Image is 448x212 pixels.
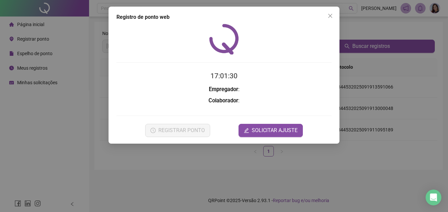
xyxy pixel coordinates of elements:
[209,24,239,54] img: QRPoint
[145,124,210,137] button: REGISTRAR PONTO
[209,86,238,92] strong: Empregador
[116,85,332,94] h3: :
[252,126,298,134] span: SOLICITAR AJUSTE
[426,190,441,205] div: Open Intercom Messenger
[116,96,332,105] h3: :
[208,97,238,104] strong: Colaborador
[239,124,303,137] button: editSOLICITAR AJUSTE
[325,11,336,21] button: Close
[328,13,333,18] span: close
[116,13,332,21] div: Registro de ponto web
[210,72,238,80] time: 17:01:30
[244,128,249,133] span: edit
